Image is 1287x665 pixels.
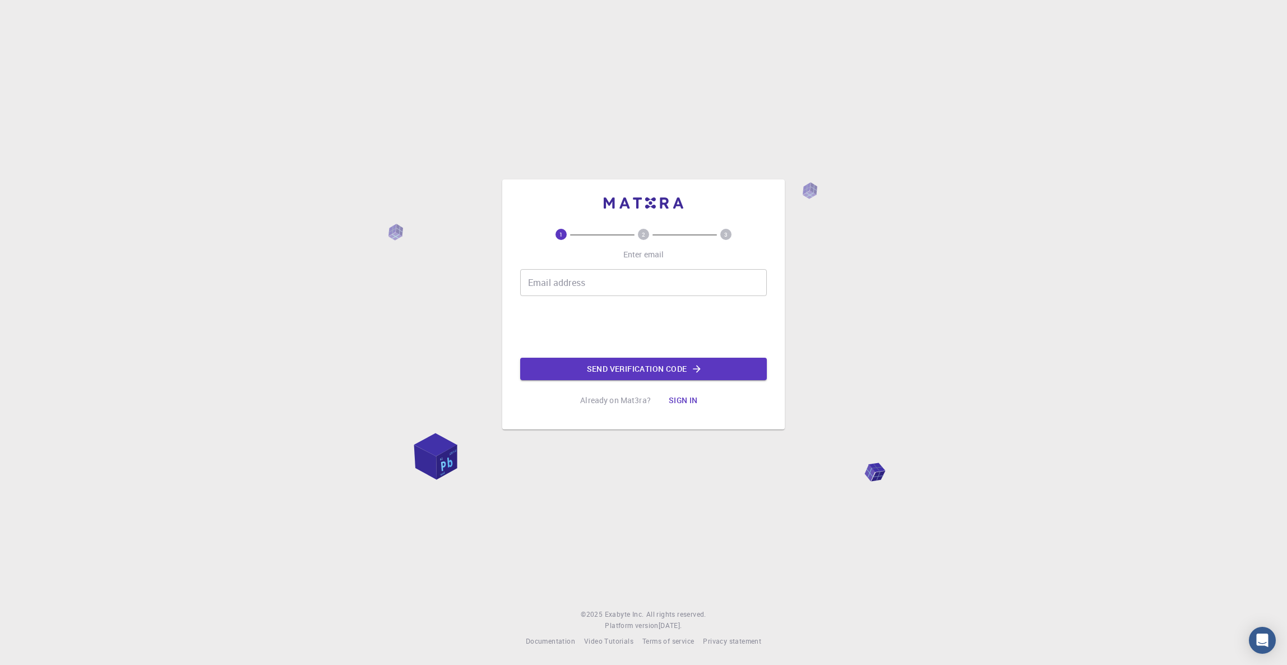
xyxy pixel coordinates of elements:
a: Privacy statement [703,636,761,647]
p: Enter email [623,249,664,260]
span: Terms of service [642,636,694,645]
span: [DATE] . [659,621,682,630]
a: Documentation [526,636,575,647]
span: Video Tutorials [584,636,633,645]
span: Documentation [526,636,575,645]
button: Sign in [660,389,707,412]
span: © 2025 [581,609,604,620]
span: Exabyte Inc. [605,609,644,618]
a: Exabyte Inc. [605,609,644,620]
text: 2 [642,230,645,238]
a: [DATE]. [659,620,682,631]
text: 1 [559,230,563,238]
a: Terms of service [642,636,694,647]
span: All rights reserved. [646,609,706,620]
iframe: reCAPTCHA [558,305,729,349]
button: Send verification code [520,358,767,380]
span: Privacy statement [703,636,761,645]
p: Already on Mat3ra? [580,395,651,406]
text: 3 [724,230,728,238]
span: Platform version [605,620,658,631]
a: Video Tutorials [584,636,633,647]
div: Open Intercom Messenger [1249,627,1276,654]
